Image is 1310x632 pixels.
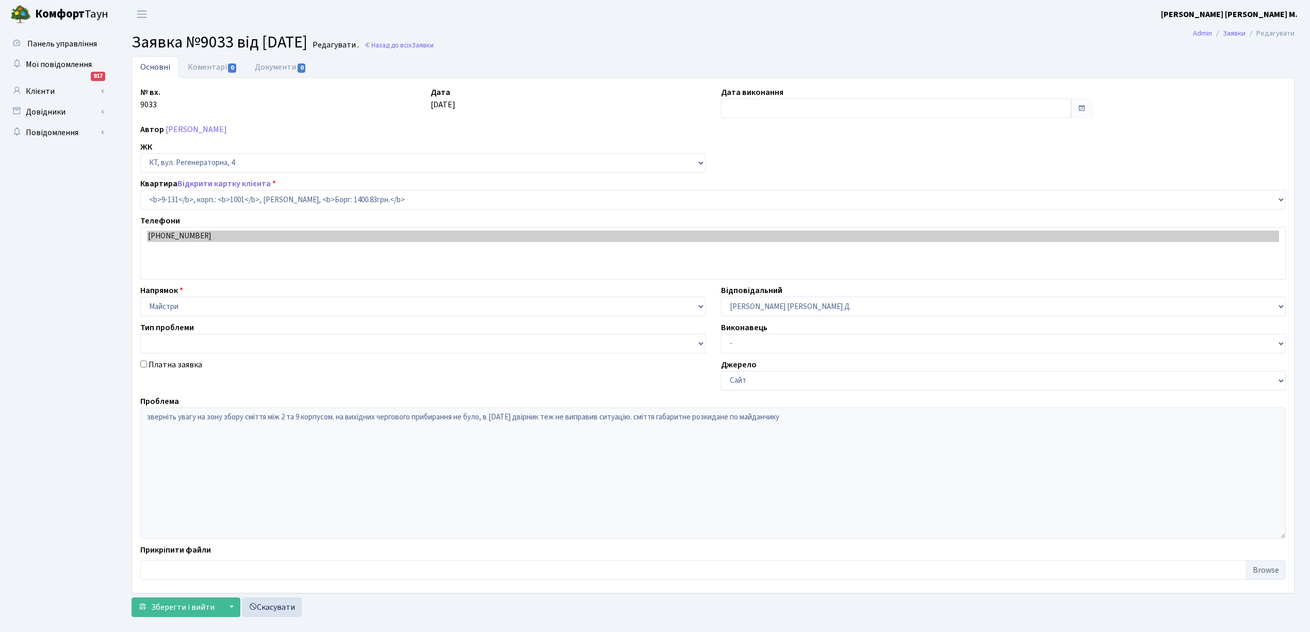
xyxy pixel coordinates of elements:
a: Документи [246,56,315,78]
span: 0 [228,63,236,73]
li: Редагувати [1246,28,1295,39]
label: Тип проблеми [140,321,194,334]
label: Напрямок [140,284,183,297]
div: 9033 [133,86,423,118]
span: Зберегти і вийти [151,602,215,613]
label: № вх. [140,86,160,99]
a: Основні [132,56,179,78]
a: Скасувати [242,597,302,617]
nav: breadcrumb [1177,23,1310,44]
span: Заявка №9033 від [DATE] [132,30,307,54]
label: Дата виконання [721,86,783,99]
button: Переключити навігацію [129,6,155,23]
img: logo.png [10,4,31,25]
div: 917 [91,72,105,81]
small: Редагувати . [310,40,359,50]
a: [PERSON_NAME] [166,124,227,135]
a: Коментарі [179,56,246,78]
label: Квартира [140,177,276,190]
label: Дата [431,86,450,99]
label: Виконавець [721,321,767,334]
span: Мої повідомлення [26,59,92,70]
a: Довідники [5,102,108,122]
span: Таун [35,6,108,23]
label: Відповідальний [721,284,782,297]
span: Панель управління [27,38,97,50]
a: Клієнти [5,81,108,102]
label: ЖК [140,141,152,153]
textarea: зверніть увагу на зону збору сміття між 2 та 9 корпусом. на вихідних чергового прибирання не було... [140,408,1286,539]
a: Admin [1193,28,1212,39]
a: Відкрити картку клієнта [177,178,271,189]
div: [DATE] [423,86,713,118]
a: Назад до всіхЗаявки [364,40,434,50]
b: [PERSON_NAME] [PERSON_NAME] М. [1161,9,1298,20]
label: Джерело [721,359,757,371]
button: Зберегти і вийти [132,597,221,617]
label: Платна заявка [149,359,202,371]
label: Проблема [140,395,179,408]
a: [PERSON_NAME] [PERSON_NAME] М. [1161,8,1298,21]
b: Комфорт [35,6,85,22]
span: 0 [298,63,306,73]
label: Автор [140,123,164,136]
option: [PHONE_NUMBER] [147,231,1279,242]
label: Прикріпити файли [140,544,211,556]
a: Повідомлення [5,122,108,143]
select: ) [140,190,1286,209]
span: Заявки [412,40,434,50]
a: Заявки [1223,28,1246,39]
a: Панель управління [5,34,108,54]
label: Телефони [140,215,180,227]
a: Мої повідомлення917 [5,54,108,75]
